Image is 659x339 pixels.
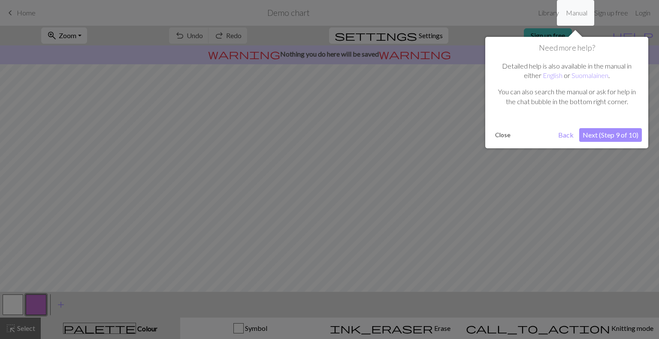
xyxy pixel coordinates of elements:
div: Need more help? [485,37,648,148]
button: Next (Step 9 of 10) [579,128,642,142]
a: English [543,71,562,79]
p: Detailed help is also available in the manual in either or . [496,61,638,81]
h1: Need more help? [492,43,642,53]
button: Close [492,129,514,141]
button: Back [555,128,577,142]
p: You can also search the manual or ask for help in the chat bubble in the bottom right corner. [496,87,638,106]
a: Suomalainen [571,71,608,79]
